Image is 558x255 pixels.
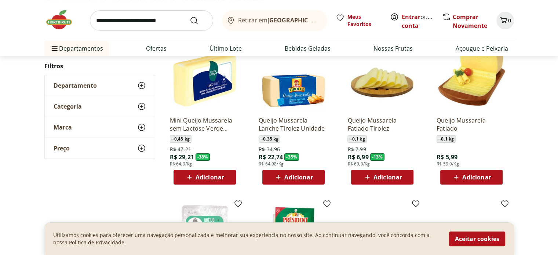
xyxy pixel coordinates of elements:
a: Mini Queijo Mussarela sem Lactose Verde Campo Lacfree Unidade [170,116,240,132]
button: Carrinho [496,12,514,29]
span: ou [402,12,434,30]
a: Queijo Mussarela Fatiado [437,116,506,132]
button: Adicionar [262,170,325,185]
a: Último Lote [209,44,242,53]
span: Preço [54,145,70,152]
span: 0 [508,17,511,24]
span: - 13 % [370,153,385,161]
span: R$ 22,74 [259,153,283,161]
span: ~ 0,1 kg [437,135,456,143]
b: [GEOGRAPHIC_DATA]/[GEOGRAPHIC_DATA] [267,16,391,24]
span: Retirar em [238,17,319,23]
a: Comprar Novamente [453,13,487,30]
button: Departamento [45,75,155,96]
img: Hortifruti [44,9,81,31]
button: Adicionar [351,170,413,185]
button: Categoria [45,96,155,117]
a: Ofertas [146,44,167,53]
span: R$ 69,9/Kg [347,161,370,167]
button: Menu [50,40,59,57]
img: Queijo Mussarela Fatiado [437,41,506,110]
span: Departamentos [50,40,103,57]
a: Entrar [402,13,420,21]
a: Bebidas Geladas [285,44,331,53]
span: R$ 64,98/Kg [259,161,284,167]
a: Nossas Frutas [373,44,413,53]
input: search [90,10,213,31]
span: - 38 % [196,153,210,161]
a: Criar conta [402,13,442,30]
span: R$ 6,99 [347,153,368,161]
a: Queijo Mussarela Fatiado Tirolez [347,116,417,132]
span: Categoria [54,103,82,110]
img: Mini Queijo Mussarela sem Lactose Verde Campo Lacfree Unidade [170,41,240,110]
span: ~ 0,1 kg [347,135,366,143]
span: Marca [54,124,72,131]
span: Adicionar [196,174,224,180]
button: Preço [45,138,155,159]
img: Queijo Mussarela Lanche Tirolez Unidade [259,41,328,110]
a: Queijo Mussarela Lanche Tirolez Unidade [259,116,328,132]
span: ~ 0,45 kg [170,135,192,143]
a: Açougue e Peixaria [456,44,508,53]
img: Queijo Mussarela Fatiado Tirolez [347,41,417,110]
span: R$ 7,99 [347,146,366,153]
button: Retirar em[GEOGRAPHIC_DATA]/[GEOGRAPHIC_DATA] [222,10,327,31]
a: Meus Favoritos [336,13,381,28]
span: R$ 29,21 [170,153,194,161]
span: Adicionar [462,174,491,180]
h2: Filtros [44,59,155,73]
button: Adicionar [440,170,503,185]
button: Adicionar [174,170,236,185]
span: Adicionar [284,174,313,180]
span: R$ 5,99 [437,153,457,161]
span: Adicionar [373,174,402,180]
span: R$ 59,9/Kg [437,161,459,167]
span: R$ 47,21 [170,146,191,153]
span: R$ 64,9/Kg [170,161,192,167]
span: ~ 0,35 kg [259,135,280,143]
p: Utilizamos cookies para oferecer uma navegação personalizada e melhorar sua experiencia no nosso ... [53,232,440,246]
button: Submit Search [190,16,207,25]
span: R$ 34,96 [259,146,280,153]
span: Meus Favoritos [347,13,381,28]
span: - 35 % [284,153,299,161]
button: Marca [45,117,155,138]
span: Departamento [54,82,97,89]
button: Aceitar cookies [449,232,505,246]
